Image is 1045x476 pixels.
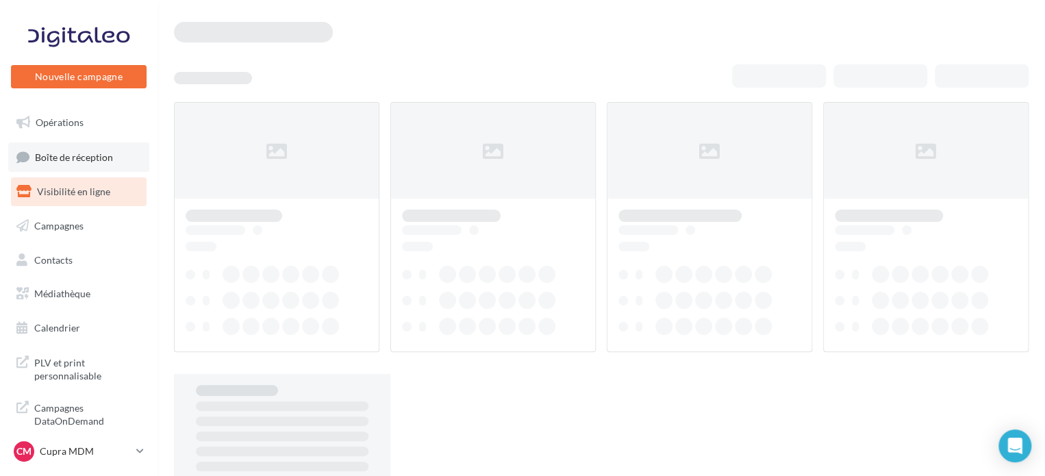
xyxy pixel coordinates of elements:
a: Opérations [8,108,149,137]
span: CM [16,444,32,458]
a: Campagnes [8,212,149,240]
span: Opérations [36,116,84,128]
span: Boîte de réception [35,151,113,162]
p: Cupra MDM [40,444,131,458]
button: Nouvelle campagne [11,65,147,88]
span: Calendrier [34,322,80,334]
div: Open Intercom Messenger [998,429,1031,462]
a: Médiathèque [8,279,149,308]
span: Visibilité en ligne [37,186,110,197]
span: Campagnes [34,220,84,231]
a: Boîte de réception [8,142,149,172]
span: Médiathèque [34,288,90,299]
span: Contacts [34,253,73,265]
a: Visibilité en ligne [8,177,149,206]
a: Campagnes DataOnDemand [8,393,149,434]
a: Contacts [8,246,149,275]
span: Campagnes DataOnDemand [34,399,141,428]
a: Calendrier [8,314,149,342]
a: PLV et print personnalisable [8,348,149,388]
span: PLV et print personnalisable [34,353,141,383]
a: CM Cupra MDM [11,438,147,464]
